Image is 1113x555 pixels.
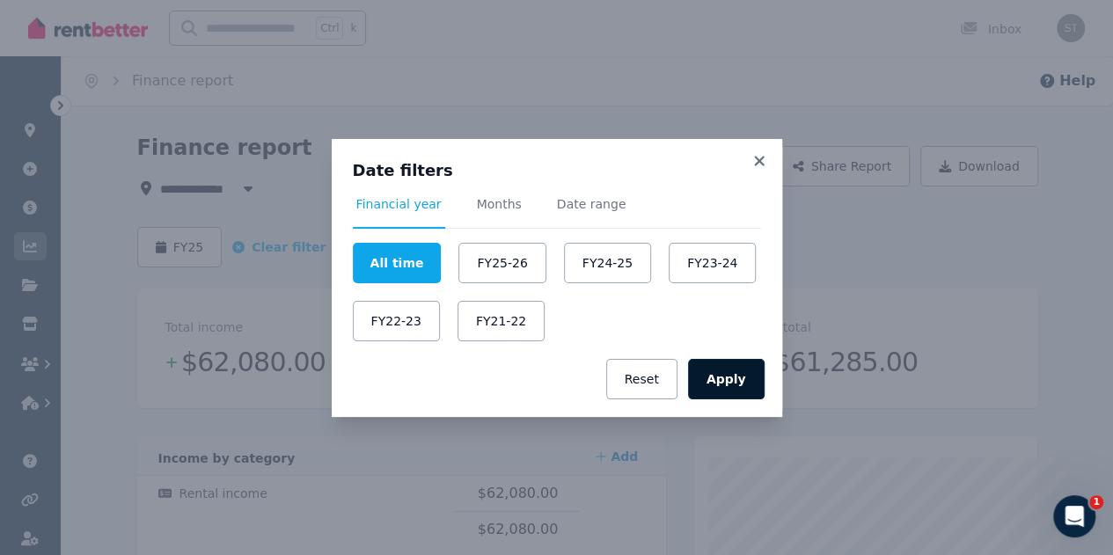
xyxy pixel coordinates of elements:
span: Financial year [356,195,442,213]
button: All time [353,243,442,283]
button: FY21-22 [458,301,545,341]
button: Reset [606,359,677,399]
button: FY23-24 [669,243,756,283]
iframe: Intercom live chat [1053,495,1095,537]
span: Date range [557,195,626,213]
button: FY25-26 [458,243,546,283]
button: Apply [688,359,765,399]
button: FY22-23 [353,301,440,341]
nav: Tabs [353,195,761,229]
span: Months [477,195,522,213]
span: 1 [1089,495,1103,509]
h3: Date filters [353,160,761,181]
button: FY24-25 [564,243,651,283]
